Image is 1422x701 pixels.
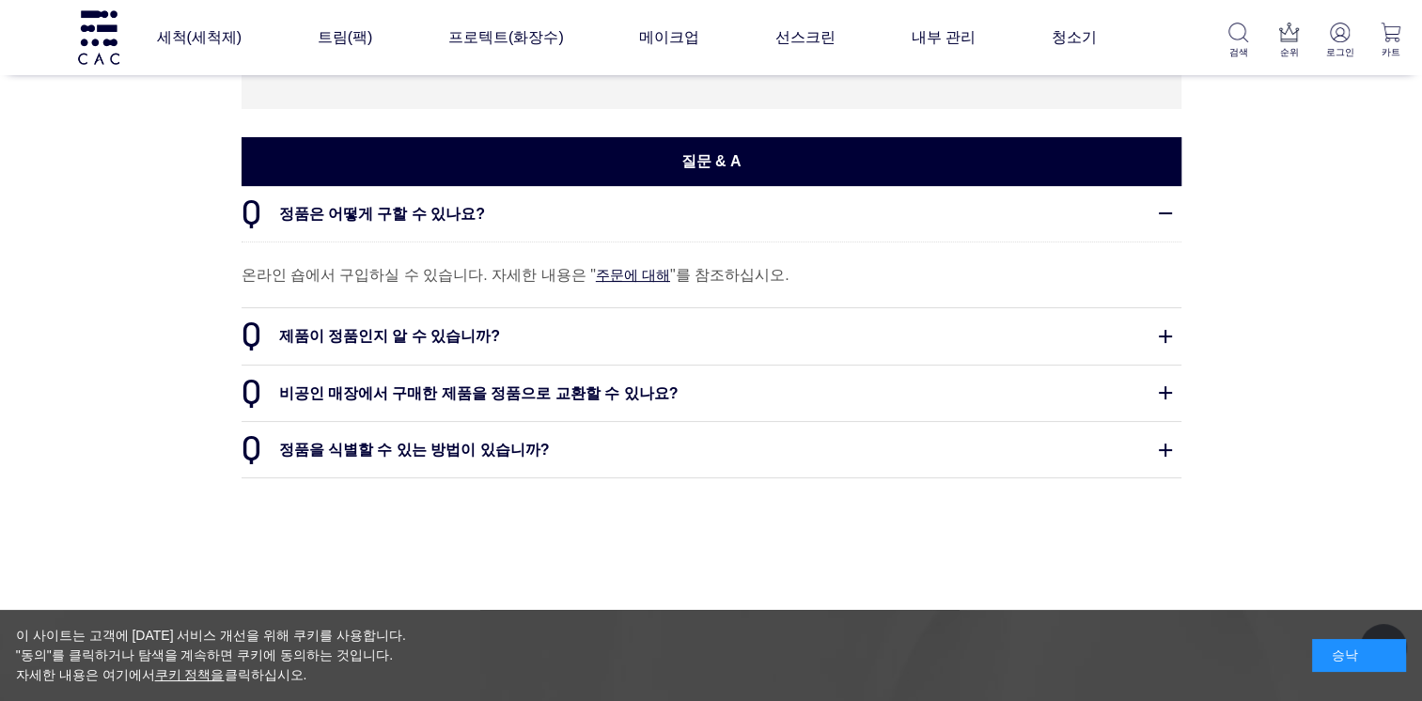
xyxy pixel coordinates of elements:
a: 카트 [1374,23,1407,59]
p: 로그인 [1323,45,1356,59]
p: 카트 [1374,45,1407,59]
dt: 정품은 어떻게 구할 수 있나요? [242,186,1181,241]
p: 순위 [1273,45,1305,59]
img: 로고 [75,10,122,64]
dt: 비공인 매장에서 구매한 제품을 정품으로 교환할 수 있나요? [242,366,1181,421]
a: 쿠키 정책을 [155,667,225,682]
a: 청소기 [1051,11,1096,64]
a: 순위 [1273,23,1305,59]
a: 주문에 대해 [596,267,670,283]
a: 내부 관리 [911,11,975,64]
a: 세척(세척제) [156,11,242,64]
a: 로그인 [1323,23,1356,59]
dt: 제품이 정품인지 알 수 있습니까? [242,308,1181,364]
a: 선스크린 [775,11,836,64]
h2: 질문 & A [242,137,1181,185]
dd: 온라인 숍에서 구입하실 수 있습니다. 자세한 내용은 " "를 참조하십시오. [242,241,1181,307]
a: 프로텍트(화장수) [448,11,564,64]
p: 검색 [1222,45,1255,59]
a: 트림(팩) [318,11,373,64]
a: 검색 [1222,23,1255,59]
dt: 정품을 식별할 수 있는 방법이 있습니까? [242,422,1181,477]
div: 승낙 [1312,639,1406,672]
a: 메이크업 [639,11,699,64]
font: 이 사이트는 고객에 [DATE] 서비스 개선을 위해 쿠키를 사용합니다. "동의"를 클릭하거나 탐색을 계속하면 쿠키에 동의하는 것입니다. 자세한 내용은 여기에서 클릭하십시오. [16,628,406,682]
